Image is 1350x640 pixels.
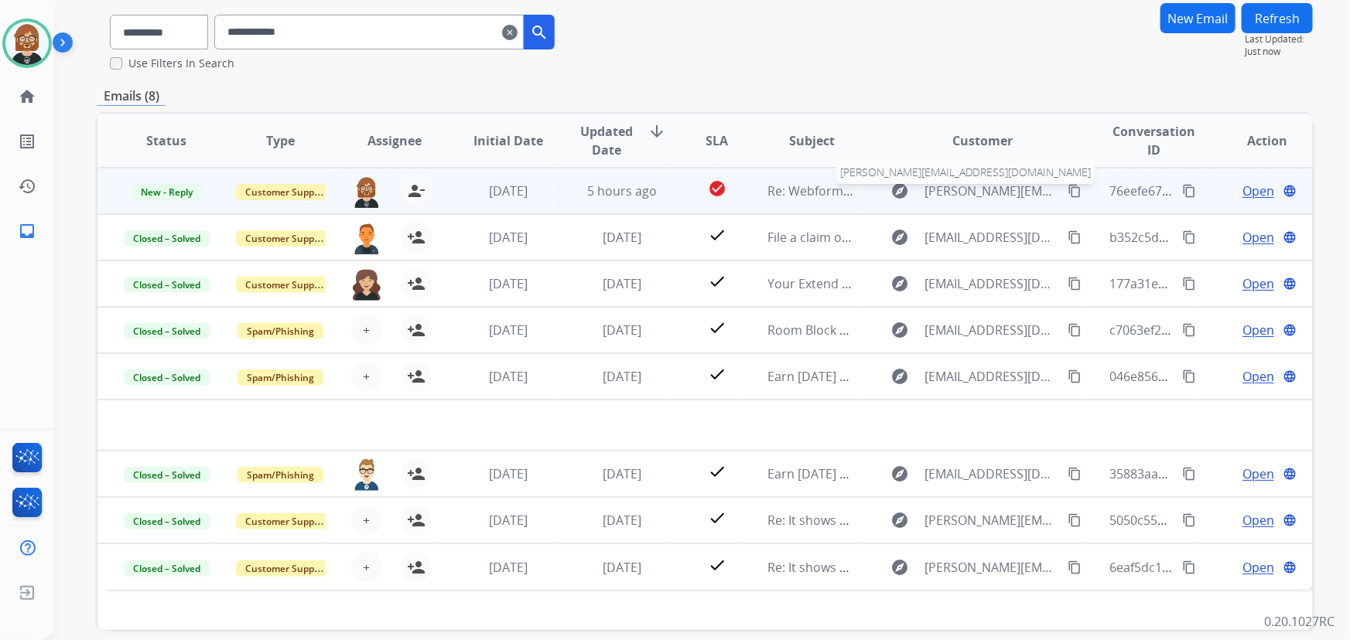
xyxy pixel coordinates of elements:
span: Customer Support [236,277,337,293]
span: Earn [DATE] Credits: PIA [US_STATE] Convention & Expo [768,368,1089,385]
span: Closed – Solved [124,369,210,386]
span: [DATE] [603,559,641,576]
mat-icon: content_copy [1182,230,1196,244]
span: Spam/Phishing [238,369,323,386]
mat-icon: content_copy [1182,467,1196,481]
mat-icon: content_copy [1068,323,1082,337]
mat-icon: content_copy [1182,560,1196,574]
span: Last Updated: [1245,33,1313,46]
span: 046e856d-a35a-4eb4-a1aa-0b3f8585fbd9 [1109,368,1345,385]
span: 76eefe67-b1e2-4faa-bcd8-c821860bbc69 [1109,182,1343,199]
mat-icon: check [708,272,726,291]
img: agent-avatar [351,458,382,491]
mat-icon: explore [891,558,910,577]
mat-icon: content_copy [1182,277,1196,291]
mat-icon: content_copy [1068,184,1082,198]
button: New Email [1160,3,1236,33]
mat-icon: list_alt [18,132,36,151]
span: Open [1242,511,1274,529]
mat-icon: person_add [407,321,426,339]
span: [PERSON_NAME][EMAIL_ADDRESS][DOMAIN_NAME] [925,558,1060,577]
img: avatar [5,22,49,65]
mat-icon: content_copy [1068,369,1082,383]
span: Customer Support [236,184,337,200]
span: [PERSON_NAME][EMAIL_ADDRESS][DOMAIN_NAME] [925,511,1060,529]
span: Room Block Deadline: PIA [US_STATE] Convention & Expo [768,322,1099,339]
mat-icon: person_remove [407,182,426,200]
mat-icon: language [1283,184,1297,198]
mat-icon: search [530,23,549,42]
span: [DATE] [489,559,528,576]
span: [EMAIL_ADDRESS][DOMAIN_NAME] [925,465,1060,483]
mat-icon: content_copy [1068,467,1082,481]
span: [PERSON_NAME][EMAIL_ADDRESS][DOMAIN_NAME] [925,182,1060,200]
img: agent-avatar [351,268,382,301]
span: + [363,558,370,577]
mat-icon: language [1283,513,1297,527]
span: Closed – Solved [124,230,210,247]
span: [DATE] [603,512,641,529]
span: Conversation ID [1109,122,1198,159]
span: [DATE] [489,229,528,246]
mat-icon: language [1283,467,1297,481]
mat-icon: language [1283,369,1297,383]
span: SLA [706,131,728,150]
span: [DATE] [489,182,528,199]
span: Updated Date [578,122,635,159]
span: Open [1242,274,1274,293]
span: Open [1242,367,1274,386]
mat-icon: check [708,226,726,244]
span: Subject [789,131,835,150]
mat-icon: explore [891,511,910,529]
mat-icon: explore [891,321,910,339]
span: Open [1242,558,1274,577]
img: agent-avatar [351,175,382,208]
mat-icon: check [708,365,726,383]
span: [PERSON_NAME][EMAIL_ADDRESS][DOMAIN_NAME] [836,161,1095,184]
mat-icon: content_copy [1068,277,1082,291]
p: 0.20.1027RC [1264,612,1335,631]
mat-icon: arrow_downward [648,122,666,141]
th: Action [1199,114,1313,168]
span: Closed – Solved [124,467,210,483]
button: + [351,552,382,583]
span: Status [146,131,186,150]
mat-icon: person_add [407,511,426,529]
mat-icon: explore [891,182,910,200]
span: [DATE] [603,229,641,246]
mat-icon: person_add [407,228,426,247]
mat-icon: history [18,177,36,196]
span: [DATE] [603,275,641,292]
span: 35883aac-b1de-4c1b-9284-0243e40d000b [1109,465,1350,482]
span: New - Reply [132,184,202,200]
mat-icon: check_circle [708,179,726,198]
span: 177a31e8-d59e-432c-bbb8-fe7f0ba0d215 [1109,275,1345,292]
mat-icon: explore [891,274,910,293]
label: Use Filters In Search [128,56,234,71]
mat-icon: content_copy [1182,323,1196,337]
span: Closed – Solved [124,513,210,529]
span: Closed – Solved [124,323,210,339]
button: + [351,361,382,392]
span: [EMAIL_ADDRESS][DOMAIN_NAME] [925,274,1060,293]
span: Re: It shows my account but then refreshes and says it cannot find it [768,559,1166,576]
span: Open [1242,321,1274,339]
p: Emails (8) [97,87,166,106]
mat-icon: home [18,87,36,106]
span: Closed – Solved [124,560,210,577]
span: Open [1242,465,1274,483]
span: Earn [DATE] Credits: PIA [US_STATE] Convention & Expo [768,465,1089,482]
span: + [363,511,370,529]
span: 5050c55e-0031-4f6c-87b3-5c1cfdf8183f [1109,512,1334,529]
span: [DATE] [603,465,641,482]
span: [EMAIL_ADDRESS][DOMAIN_NAME] [925,321,1060,339]
mat-icon: content_copy [1182,184,1196,198]
mat-icon: explore [891,367,910,386]
mat-icon: language [1283,277,1297,291]
mat-icon: person_add [407,558,426,577]
mat-icon: content_copy [1182,369,1196,383]
span: [DATE] [489,512,528,529]
span: Assignee [367,131,422,150]
span: Type [266,131,295,150]
span: Open [1242,182,1274,200]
